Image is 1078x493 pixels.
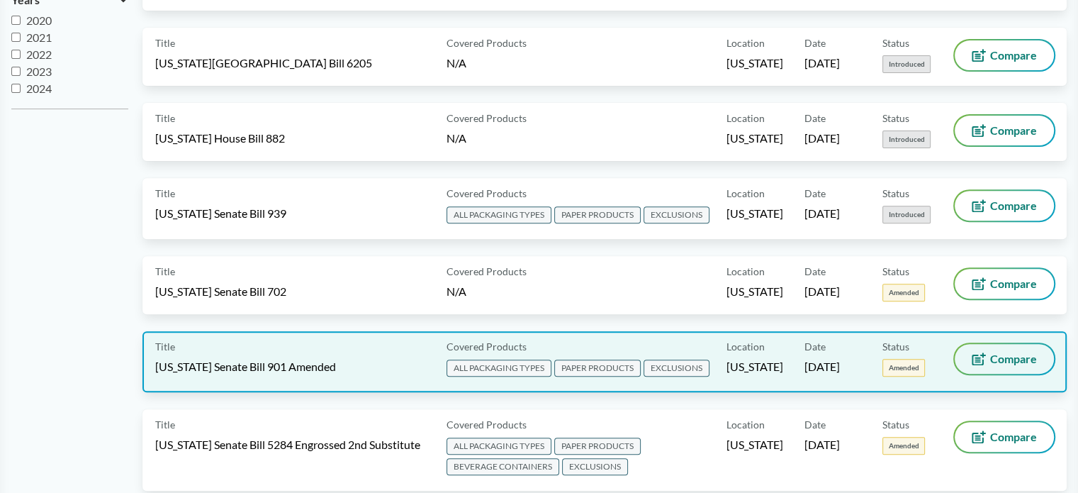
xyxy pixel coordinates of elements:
span: Title [155,35,175,50]
span: Status [882,417,909,432]
button: Compare [955,116,1054,145]
span: N/A [447,131,466,145]
span: [US_STATE] [726,131,783,146]
span: Amended [882,284,925,301]
span: 2021 [26,31,52,44]
span: Date [804,264,826,279]
button: Compare [955,191,1054,221]
span: 2023 [26,65,52,78]
span: [DATE] [804,131,840,146]
span: [US_STATE] [726,284,783,299]
button: Compare [955,422,1054,452]
button: Compare [955,344,1054,374]
span: Location [726,35,765,50]
span: Compare [990,278,1037,289]
span: Date [804,35,826,50]
span: Covered Products [447,339,527,354]
span: 2022 [26,48,52,61]
span: Compare [990,353,1037,365]
span: Location [726,339,765,354]
span: ALL PACKAGING TYPES [447,360,551,377]
span: Title [155,339,175,354]
span: Compare [990,431,1037,443]
span: Compare [990,125,1037,136]
span: N/A [447,284,466,298]
span: Date [804,417,826,432]
span: Location [726,264,765,279]
span: [US_STATE] [726,206,783,221]
span: Date [804,111,826,126]
span: [US_STATE] Senate Bill 702 [155,284,286,299]
input: 2023 [11,67,21,76]
span: Title [155,111,175,126]
span: Status [882,111,909,126]
span: Location [726,417,765,432]
span: Covered Products [447,264,527,279]
span: Covered Products [447,35,527,50]
span: [US_STATE] Senate Bill 939 [155,206,286,221]
span: PAPER PRODUCTS [554,206,641,223]
span: Title [155,186,175,201]
span: Status [882,339,909,354]
span: [US_STATE][GEOGRAPHIC_DATA] Bill 6205 [155,55,372,71]
span: [US_STATE] House Bill 882 [155,131,285,146]
button: Compare [955,40,1054,70]
span: Date [804,186,826,201]
span: BEVERAGE CONTAINERS [447,458,559,475]
span: ALL PACKAGING TYPES [447,438,551,455]
span: [DATE] [804,359,840,375]
span: [DATE] [804,284,840,299]
span: Introduced [882,206,931,223]
span: Amended [882,359,925,377]
span: Compare [990,50,1037,61]
span: N/A [447,56,466,70]
span: [US_STATE] [726,359,783,375]
input: 2021 [11,33,21,42]
span: Title [155,417,175,432]
span: Date [804,339,826,354]
span: Location [726,111,765,126]
span: Title [155,264,175,279]
span: EXCLUSIONS [644,206,709,223]
span: Covered Products [447,186,527,201]
span: [DATE] [804,206,840,221]
span: [US_STATE] Senate Bill 901 Amended [155,359,336,375]
span: [DATE] [804,437,840,453]
span: EXCLUSIONS [562,458,628,475]
span: [US_STATE] Senate Bill 5284 Engrossed 2nd Substitute [155,437,420,453]
span: Status [882,264,909,279]
span: Introduced [882,55,931,73]
span: EXCLUSIONS [644,360,709,377]
span: Introduced [882,131,931,148]
span: 2020 [26,13,52,27]
span: Status [882,35,909,50]
span: [US_STATE] [726,437,783,453]
span: Amended [882,437,925,455]
span: PAPER PRODUCTS [554,360,641,377]
input: 2020 [11,16,21,25]
input: 2022 [11,50,21,59]
span: Covered Products [447,111,527,126]
span: [DATE] [804,55,840,71]
span: PAPER PRODUCTS [554,438,641,455]
span: Status [882,186,909,201]
span: Covered Products [447,417,527,432]
span: Compare [990,200,1037,211]
button: Compare [955,269,1054,299]
span: Location [726,186,765,201]
input: 2024 [11,84,21,93]
span: ALL PACKAGING TYPES [447,206,551,223]
span: 2024 [26,82,52,95]
span: [US_STATE] [726,55,783,71]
